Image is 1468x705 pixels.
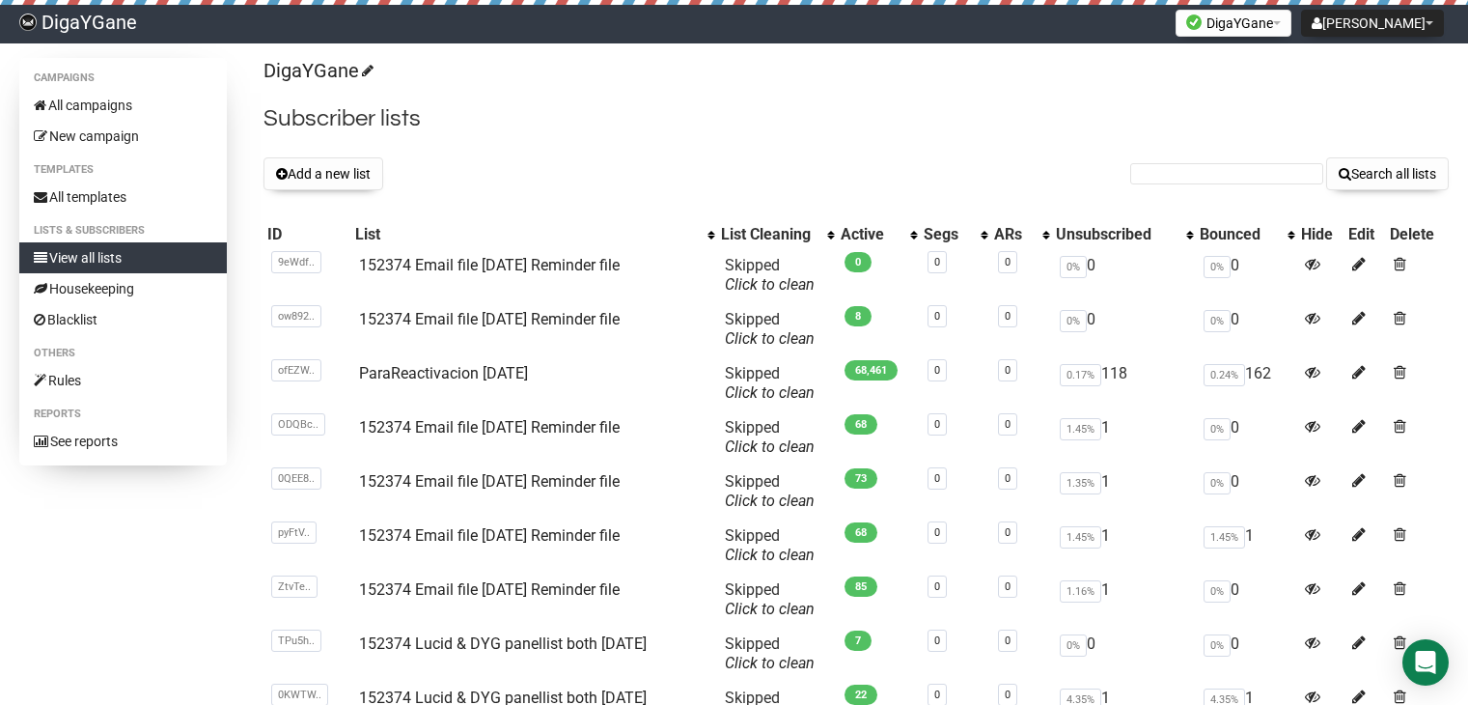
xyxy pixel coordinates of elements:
[271,251,321,273] span: 9eWdf..
[1060,526,1101,549] span: 1.45%
[1390,225,1445,244] div: Delete
[1005,310,1011,323] a: 0
[1060,310,1087,332] span: 0%
[725,310,815,348] span: Skipped
[1186,14,1202,30] img: favicons
[359,310,620,328] a: 152374 Email file [DATE] Reminder file
[1176,10,1291,37] button: DigaYGane
[845,631,872,651] span: 7
[845,360,898,381] span: 68,461
[1344,221,1385,248] th: Edit: No sort applied, sorting is disabled
[19,403,227,426] li: Reports
[1005,418,1011,431] a: 0
[1204,418,1231,440] span: 0%
[271,522,317,544] span: pyFtV..
[1204,526,1245,549] span: 1.45%
[934,634,940,647] a: 0
[351,221,718,248] th: List: No sort applied, activate to apply an ascending sort
[725,546,815,564] a: Click to clean
[1005,580,1011,593] a: 0
[359,580,620,599] a: 152374 Email file [DATE] Reminder file
[1301,10,1444,37] button: [PERSON_NAME]
[1402,639,1449,686] div: Open Intercom Messenger
[271,576,318,598] span: ZtvTe..
[725,256,815,294] span: Skipped
[725,383,815,402] a: Click to clean
[19,158,227,182] li: Templates
[1060,418,1101,440] span: 1.45%
[1052,356,1196,410] td: 118
[725,492,815,510] a: Click to clean
[1052,465,1196,519] td: 1
[725,634,815,672] span: Skipped
[934,364,940,377] a: 0
[725,526,815,564] span: Skipped
[1301,225,1342,244] div: Hide
[1204,580,1231,603] span: 0%
[263,221,351,248] th: ID: No sort applied, sorting is disabled
[19,426,227,457] a: See reports
[934,472,940,485] a: 0
[359,472,620,491] a: 152374 Email file [DATE] Reminder file
[19,219,227,242] li: Lists & subscribers
[1052,410,1196,465] td: 1
[725,275,815,294] a: Click to clean
[19,121,227,152] a: New campaign
[267,225,347,244] div: ID
[19,365,227,396] a: Rules
[1056,225,1177,244] div: Unsubscribed
[1196,573,1297,627] td: 0
[1052,627,1196,681] td: 0
[725,329,815,348] a: Click to clean
[837,221,920,248] th: Active: No sort applied, activate to apply an ascending sort
[717,221,837,248] th: List Cleaning: No sort applied, activate to apply an ascending sort
[1060,364,1101,386] span: 0.17%
[1204,310,1231,332] span: 0%
[1200,225,1278,244] div: Bounced
[721,225,817,244] div: List Cleaning
[359,364,528,382] a: ParaReactivacion [DATE]
[934,310,940,323] a: 0
[1052,248,1196,302] td: 0
[994,225,1033,244] div: ARs
[845,306,872,326] span: 8
[1005,256,1011,268] a: 0
[359,256,620,274] a: 152374 Email file [DATE] Reminder file
[845,468,877,489] span: 73
[1196,248,1297,302] td: 0
[1060,580,1101,603] span: 1.16%
[263,101,1449,136] h2: Subscriber lists
[1005,364,1011,377] a: 0
[271,359,321,381] span: ofEZW..
[934,580,940,593] a: 0
[725,437,815,456] a: Click to clean
[1196,410,1297,465] td: 0
[841,225,900,244] div: Active
[1196,465,1297,519] td: 0
[845,414,877,435] span: 68
[271,413,325,436] span: ODQBc..
[934,256,940,268] a: 0
[1204,364,1245,386] span: 0.24%
[934,526,940,539] a: 0
[1204,472,1231,494] span: 0%
[924,225,971,244] div: Segs
[920,221,990,248] th: Segs: No sort applied, activate to apply an ascending sort
[1060,634,1087,657] span: 0%
[19,273,227,304] a: Housekeeping
[19,342,227,365] li: Others
[1196,356,1297,410] td: 162
[19,67,227,90] li: Campaigns
[19,182,227,212] a: All templates
[19,14,37,31] img: f83b26b47af82e482c948364ee7c1d9c
[1204,634,1231,657] span: 0%
[990,221,1052,248] th: ARs: No sort applied, activate to apply an ascending sort
[1060,256,1087,278] span: 0%
[1052,302,1196,356] td: 0
[19,90,227,121] a: All campaigns
[1005,689,1011,701] a: 0
[1005,472,1011,485] a: 0
[845,577,877,597] span: 85
[845,252,872,272] span: 0
[725,364,815,402] span: Skipped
